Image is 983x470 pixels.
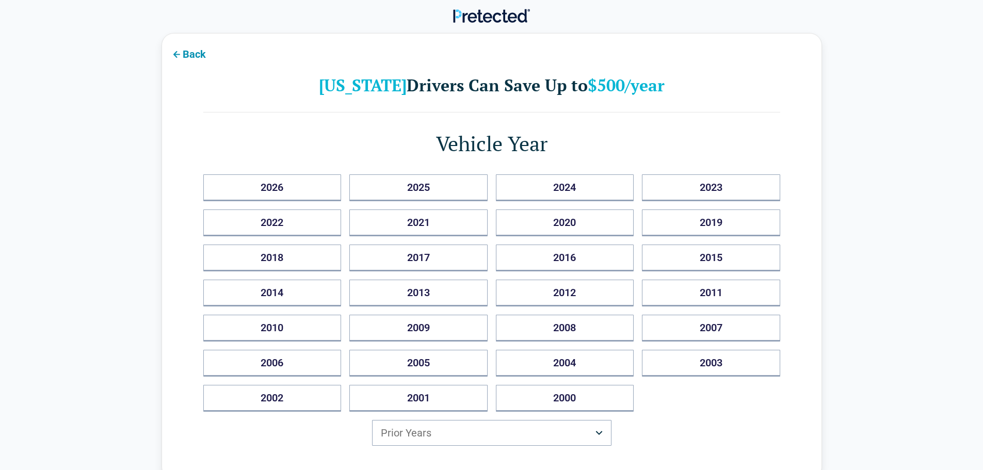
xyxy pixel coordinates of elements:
[349,174,488,201] button: 2025
[349,280,488,306] button: 2013
[203,385,342,412] button: 2002
[203,209,342,236] button: 2022
[203,350,342,377] button: 2006
[496,350,634,377] button: 2004
[349,209,488,236] button: 2021
[319,74,407,96] b: [US_STATE]
[349,315,488,342] button: 2009
[496,245,634,271] button: 2016
[203,280,342,306] button: 2014
[372,420,611,446] button: Prior Years
[642,174,780,201] button: 2023
[203,245,342,271] button: 2018
[496,385,634,412] button: 2000
[642,209,780,236] button: 2019
[203,75,780,95] h2: Drivers Can Save Up to
[588,74,665,96] b: $500/year
[496,209,634,236] button: 2020
[642,350,780,377] button: 2003
[496,174,634,201] button: 2024
[642,245,780,271] button: 2015
[162,42,214,65] button: Back
[642,280,780,306] button: 2011
[349,245,488,271] button: 2017
[349,385,488,412] button: 2001
[203,129,780,158] h1: Vehicle Year
[349,350,488,377] button: 2005
[203,174,342,201] button: 2026
[496,280,634,306] button: 2012
[642,315,780,342] button: 2007
[203,315,342,342] button: 2010
[496,315,634,342] button: 2008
